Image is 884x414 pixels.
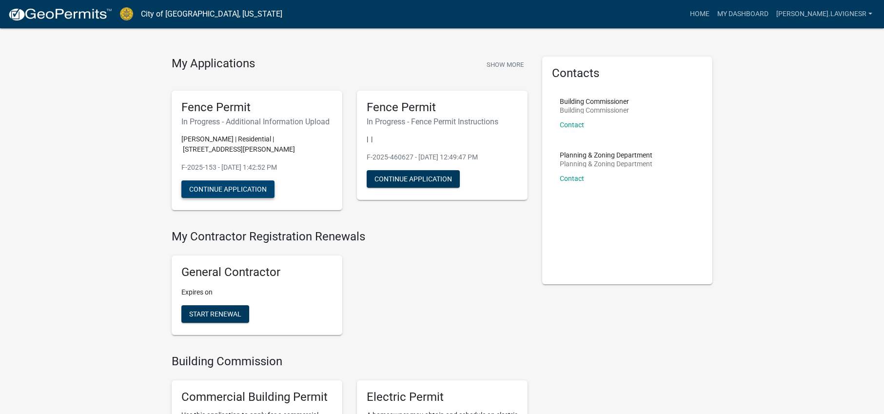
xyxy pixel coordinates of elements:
[172,230,528,343] wm-registration-list-section: My Contractor Registration Renewals
[181,265,333,279] h5: General Contractor
[367,390,518,404] h5: Electric Permit
[713,5,772,23] a: My Dashboard
[560,121,584,129] a: Contact
[483,57,528,73] button: Show More
[367,134,518,144] p: | |
[172,57,255,71] h4: My Applications
[172,355,528,369] h4: Building Commission
[181,305,249,323] button: Start Renewal
[686,5,713,23] a: Home
[141,6,282,22] a: City of [GEOGRAPHIC_DATA], [US_STATE]
[181,162,333,173] p: F-2025-153 - [DATE] 1:42:52 PM
[181,390,333,404] h5: Commercial Building Permit
[367,100,518,115] h5: Fence Permit
[367,170,460,188] button: Continue Application
[367,152,518,162] p: F-2025-460627 - [DATE] 12:49:47 PM
[560,175,584,182] a: Contact
[560,160,652,167] p: Planning & Zoning Department
[772,5,876,23] a: [PERSON_NAME].lavignesr
[189,310,241,318] span: Start Renewal
[560,107,629,114] p: Building Commissioner
[181,117,333,126] h6: In Progress - Additional Information Upload
[367,117,518,126] h6: In Progress - Fence Permit Instructions
[560,98,629,105] p: Building Commissioner
[552,66,703,80] h5: Contacts
[181,180,275,198] button: Continue Application
[120,7,133,20] img: City of Jeffersonville, Indiana
[172,230,528,244] h4: My Contractor Registration Renewals
[181,287,333,297] p: Expires on
[181,134,333,155] p: [PERSON_NAME] | Residential | [STREET_ADDRESS][PERSON_NAME]
[560,152,652,158] p: Planning & Zoning Department
[181,100,333,115] h5: Fence Permit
